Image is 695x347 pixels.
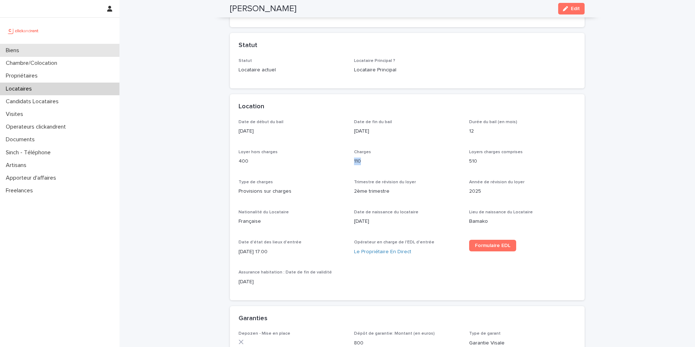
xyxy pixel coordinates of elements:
[3,47,25,54] p: Biens
[239,158,345,165] p: 400
[469,240,516,251] a: Formulaire EDL
[239,218,345,225] p: Française
[239,315,268,323] h2: Garanties
[354,339,461,347] p: 800
[239,66,345,74] p: Locataire actuel
[354,240,434,244] span: Opérateur en charge de l'EDL d'entrée
[469,180,525,184] span: Année de révision du loyer
[239,331,290,336] span: Depozen - Mise en place
[239,270,332,275] span: Assurance habitation : Date de fin de validité
[469,127,576,135] p: 12
[239,59,252,63] span: Statut
[239,188,345,195] p: Provisions sur charges
[3,60,63,67] p: Chambre/Colocation
[239,248,345,256] p: [DATE] 17:00
[239,103,264,111] h2: Location
[354,218,461,225] p: [DATE]
[3,111,29,118] p: Visites
[469,158,576,165] p: 510
[3,136,41,143] p: Documents
[558,3,585,14] button: Edit
[354,331,435,336] span: Dépôt de garantie: Montant (en euros)
[469,150,523,154] span: Loyers charges comprises
[3,72,43,79] p: Propriétaires
[571,6,580,11] span: Edit
[6,24,41,38] img: UCB0brd3T0yccxBKYDjQ
[230,4,296,14] h2: [PERSON_NAME]
[469,331,501,336] span: Type de garant
[239,150,278,154] span: Loyer hors charges
[3,187,39,194] p: Freelances
[469,210,533,214] span: Lieu de naissance du Locataire
[354,120,392,124] span: Date de fin du bail
[469,218,576,225] p: Bamako
[354,210,418,214] span: Date de naissance du locataire
[469,188,576,195] p: 2025
[354,180,416,184] span: Trimestre de révision du loyer
[3,175,62,181] p: Apporteur d'affaires
[469,120,517,124] span: Durée du bail (en mois)
[354,150,371,154] span: Charges
[354,248,411,256] a: Le Propriétaire En Direct
[354,59,395,63] span: Locataire Principal ?
[3,162,32,169] p: Artisans
[354,188,461,195] p: 2ème trimestre
[3,149,56,156] p: Sinch - Téléphone
[239,42,257,50] h2: Statut
[239,120,283,124] span: Date de début du bail
[239,278,345,286] p: [DATE]
[3,98,64,105] p: Candidats Locataires
[239,180,273,184] span: Type de charges
[469,339,576,347] p: Garantie Visale
[3,85,38,92] p: Locataires
[239,240,302,244] span: Date d'état des lieux d'entrée
[239,210,289,214] span: Nationalité du Locataire
[239,127,345,135] p: [DATE]
[354,127,461,135] p: [DATE]
[354,158,461,165] p: 110
[3,124,72,130] p: Operateurs clickandrent
[475,243,510,248] span: Formulaire EDL
[354,66,461,74] p: Locataire Principal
